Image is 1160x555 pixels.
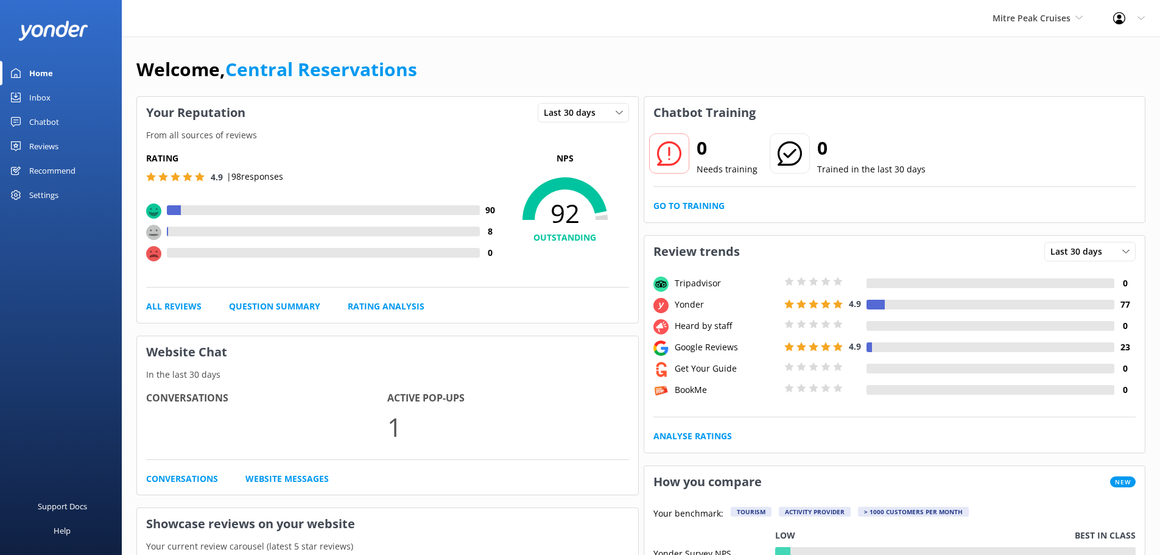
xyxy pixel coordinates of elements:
[480,246,501,260] h4: 0
[501,198,629,228] span: 92
[672,362,781,375] div: Get Your Guide
[136,55,417,84] h1: Welcome,
[544,106,603,119] span: Last 30 days
[653,507,723,521] p: Your benchmark:
[146,300,202,313] a: All Reviews
[348,300,424,313] a: Rating Analysis
[18,21,88,41] img: yonder-white-logo.png
[146,391,387,406] h4: Conversations
[1114,362,1136,375] h4: 0
[387,406,628,447] p: 1
[858,507,969,517] div: > 1000 customers per month
[672,277,781,290] div: Tripadvisor
[29,134,58,158] div: Reviews
[1114,383,1136,397] h4: 0
[697,163,758,176] p: Needs training
[775,529,795,542] p: Low
[29,158,76,183] div: Recommend
[672,298,781,311] div: Yonder
[1075,529,1136,542] p: Best in class
[1114,298,1136,311] h4: 77
[644,97,765,129] h3: Chatbot Training
[1114,319,1136,333] h4: 0
[245,472,329,486] a: Website Messages
[672,383,781,397] div: BookMe
[480,203,501,217] h4: 90
[849,341,861,352] span: 4.9
[54,518,71,543] div: Help
[29,110,59,134] div: Chatbot
[29,61,53,85] div: Home
[817,133,926,163] h2: 0
[1110,476,1136,487] span: New
[225,57,417,82] a: Central Reservations
[644,466,771,498] h3: How you compare
[501,231,629,244] h4: OUTSTANDING
[1050,245,1109,258] span: Last 30 days
[137,368,638,381] p: In the last 30 days
[644,236,749,267] h3: Review trends
[137,508,638,540] h3: Showcase reviews on your website
[29,85,51,110] div: Inbox
[229,300,320,313] a: Question Summary
[146,152,501,165] h5: Rating
[227,170,283,183] p: | 98 responses
[137,540,638,553] p: Your current review carousel (latest 5 star reviews)
[653,430,732,443] a: Analyse Ratings
[480,225,501,238] h4: 8
[653,199,725,213] a: Go to Training
[137,97,255,129] h3: Your Reputation
[29,183,58,207] div: Settings
[731,507,772,517] div: Tourism
[211,171,223,183] span: 4.9
[501,152,629,165] p: NPS
[387,391,628,406] h4: Active Pop-ups
[672,319,781,333] div: Heard by staff
[137,336,638,368] h3: Website Chat
[817,163,926,176] p: Trained in the last 30 days
[137,129,638,142] p: From all sources of reviews
[38,494,87,518] div: Support Docs
[146,472,218,486] a: Conversations
[1114,277,1136,290] h4: 0
[779,507,851,517] div: Activity Provider
[697,133,758,163] h2: 0
[672,341,781,354] div: Google Reviews
[1114,341,1136,354] h4: 23
[993,12,1070,24] span: Mitre Peak Cruises
[849,298,861,309] span: 4.9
